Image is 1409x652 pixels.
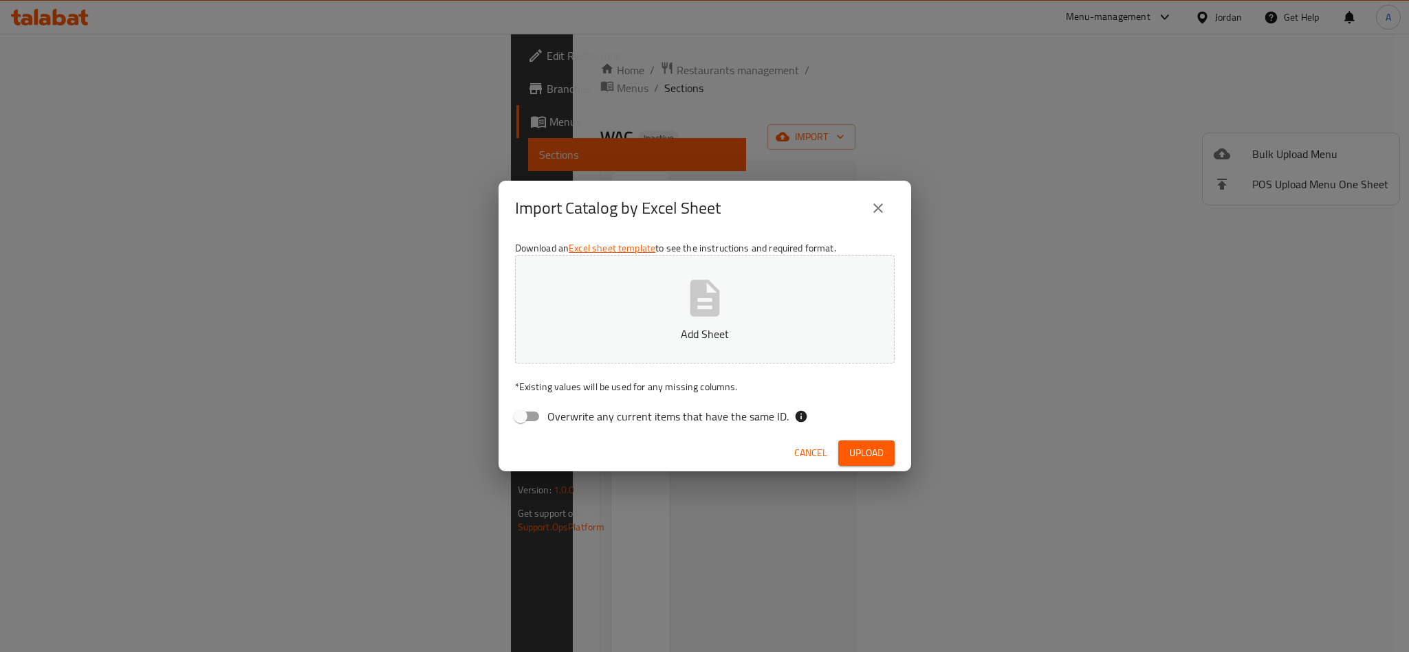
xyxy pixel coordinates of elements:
button: Cancel [789,440,833,466]
a: Excel sheet template [569,239,655,257]
button: Add Sheet [515,255,895,363]
h2: Import Catalog by Excel Sheet [515,197,721,219]
svg: If the overwrite option isn't selected, then the items that match an existing ID will be ignored ... [794,409,808,423]
span: Upload [849,445,884,462]
span: Cancel [794,445,827,462]
div: Download an to see the instructions and required format. [499,236,911,435]
button: Upload [838,440,895,466]
p: Existing values will be used for any missing columns. [515,380,895,394]
p: Add Sheet [536,326,873,342]
span: Overwrite any current items that have the same ID. [547,408,789,425]
button: close [862,192,895,225]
